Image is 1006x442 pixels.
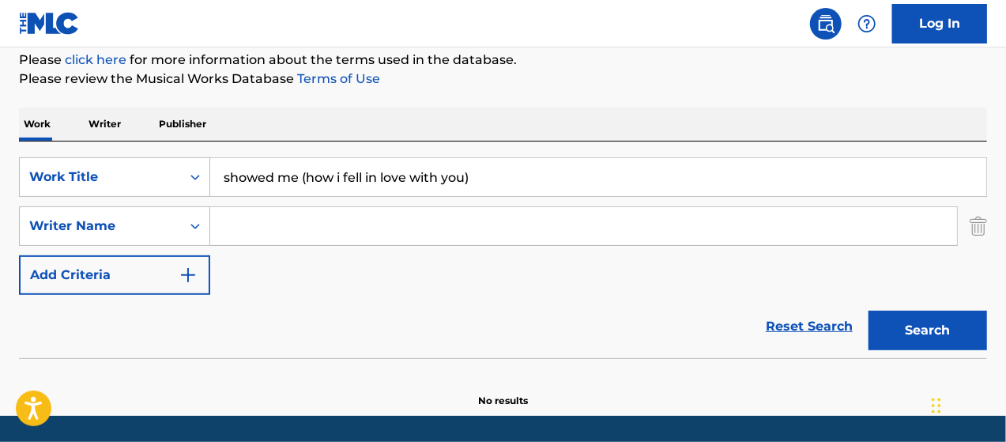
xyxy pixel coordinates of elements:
a: click here [65,52,126,67]
div: Work Title [29,168,171,187]
a: Public Search [810,8,842,40]
a: Reset Search [758,309,861,344]
form: Search Form [19,157,987,358]
img: MLC Logo [19,12,80,35]
p: Work [19,108,55,141]
a: Terms of Use [294,71,380,86]
iframe: Chat Widget [927,366,1006,442]
img: search [816,14,835,33]
a: Log In [892,4,987,43]
button: Search [868,311,987,350]
div: Help [851,8,883,40]
p: Please for more information about the terms used in the database. [19,51,987,70]
img: 9d2ae6d4665cec9f34b9.svg [179,266,198,285]
p: Please review the Musical Works Database [19,70,987,89]
p: No results [478,375,528,408]
img: help [857,14,876,33]
img: Delete Criterion [970,206,987,246]
p: Publisher [154,108,211,141]
button: Add Criteria [19,255,210,295]
p: Writer [84,108,126,141]
div: Drag [932,382,941,429]
div: Writer Name [29,217,171,236]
